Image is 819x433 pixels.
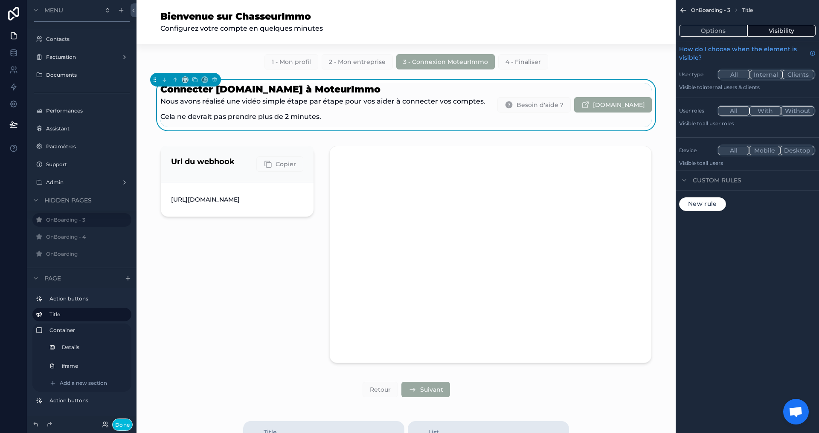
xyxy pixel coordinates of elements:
label: OnBoarding - 3 [46,216,126,223]
p: Nous avons réalisé une vidéo simple étape par étape pour vos aider à connecter vos comptes. [160,96,485,107]
a: How do I choose when the element is visible? [679,45,816,62]
span: Hidden pages [44,196,92,205]
span: How do I choose when the element is visible? [679,45,806,62]
button: All [718,146,749,155]
span: New rule [685,200,720,208]
label: Admin [46,179,114,186]
button: Without [781,106,814,115]
span: Add a new section [60,380,107,387]
button: Visibility [747,25,816,37]
p: Visible to [679,120,816,127]
span: all users [703,160,723,166]
span: Custom rules [693,176,741,185]
span: Internal users & clients [703,84,760,90]
button: Mobile [749,146,780,155]
span: Title [742,7,753,14]
label: Support [46,161,126,168]
label: Container [49,327,125,334]
label: Contacts [46,36,126,43]
button: Internal [750,70,782,79]
span: Menu [44,6,63,14]
p: Visible to [679,160,816,167]
label: iframe [62,363,123,369]
button: All [718,70,750,79]
label: OnBoarding - 4 [46,234,126,240]
h1: Bienvenue sur ChasseurImmo [160,10,323,23]
label: Action buttons [49,397,125,404]
p: Visible to [679,84,816,91]
button: Done [112,419,133,431]
span: All user roles [703,120,734,127]
button: Desktop [780,146,814,155]
label: OnBoarding [46,251,126,257]
label: Performances [46,107,126,114]
button: All [718,106,749,115]
label: Device [679,147,713,154]
label: User roles [679,107,713,114]
label: Title [49,311,125,318]
div: Ouvrir le chat [783,399,809,424]
label: Action buttons [49,295,125,302]
span: Configurez votre compte en quelques minutes [160,23,323,34]
label: Facturation [46,54,114,61]
p: Cela ne devrait pas prendre plus de 2 minutes. [160,112,485,122]
label: Assistant [46,125,126,132]
label: Paramètres [46,143,126,150]
button: Clients [782,70,814,79]
span: Page [44,274,61,283]
button: With [749,106,781,115]
label: Details [62,344,123,351]
button: Options [679,25,747,37]
button: New rule [679,197,726,211]
label: Documents [46,72,126,78]
span: OnBoarding - 3 [691,7,730,14]
label: User type [679,71,713,78]
div: scrollable content [27,288,136,416]
h1: Connecter [DOMAIN_NAME] à MoteurImmo [160,83,485,96]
